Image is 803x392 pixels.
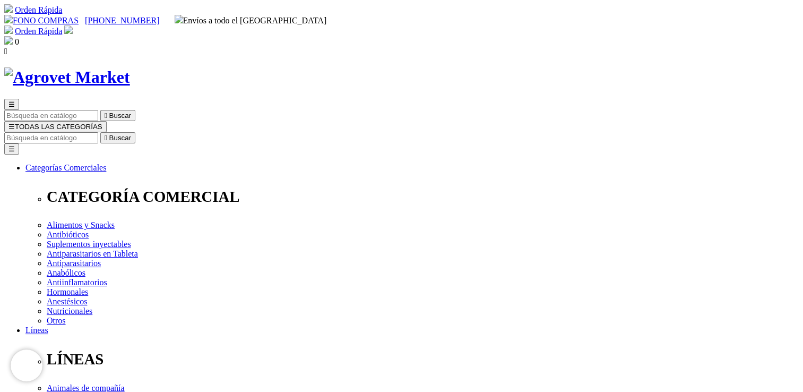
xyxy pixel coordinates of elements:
[85,16,159,25] a: [PHONE_NUMBER]
[4,4,13,13] img: shopping-cart.svg
[47,230,89,239] a: Antibióticos
[4,121,107,132] button: ☰TODAS LAS CATEGORÍAS
[47,278,107,287] a: Antiinflamatorios
[15,27,62,36] a: Orden Rápida
[47,351,799,368] p: LÍNEAS
[47,249,138,258] a: Antiparasitarios en Tableta
[11,350,42,381] iframe: Brevo live chat
[64,27,73,36] a: Acceda a su cuenta de cliente
[47,287,88,296] a: Hormonales
[105,134,107,142] i: 
[25,163,106,172] a: Categorías Comerciales
[100,110,135,121] button:  Buscar
[175,16,327,25] span: Envíos a todo el [GEOGRAPHIC_DATA]
[4,36,13,45] img: shopping-bag.svg
[4,132,98,143] input: Buscar
[109,112,131,120] span: Buscar
[25,326,48,335] a: Líneas
[47,316,66,325] a: Otros
[100,132,135,143] button:  Buscar
[4,47,7,56] i: 
[47,268,85,277] a: Anabólicos
[4,143,19,155] button: ☰
[15,5,62,14] a: Orden Rápida
[4,110,98,121] input: Buscar
[105,112,107,120] i: 
[8,123,15,131] span: ☰
[109,134,131,142] span: Buscar
[4,16,79,25] a: FONO COMPRAS
[175,15,183,23] img: delivery-truck.svg
[47,297,87,306] a: Anestésicos
[4,25,13,34] img: shopping-cart.svg
[4,67,130,87] img: Agrovet Market
[47,306,92,316] a: Nutricionales
[47,240,131,249] a: Suplementos inyectables
[47,259,101,268] a: Antiparasitarios
[15,37,19,46] span: 0
[64,25,73,34] img: user.svg
[4,15,13,23] img: phone.svg
[47,220,115,229] a: Alimentos y Snacks
[4,99,19,110] button: ☰
[47,188,799,206] p: CATEGORÍA COMERCIAL
[8,100,15,108] span: ☰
